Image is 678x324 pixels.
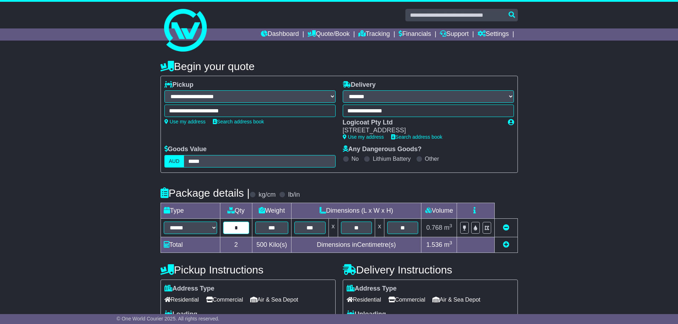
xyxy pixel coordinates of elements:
[206,294,243,305] span: Commercial
[343,134,384,140] a: Use my address
[425,155,439,162] label: Other
[347,310,386,318] label: Unloading
[288,191,300,199] label: lb/in
[432,294,480,305] span: Air & Sea Depot
[164,155,184,168] label: AUD
[161,187,250,199] h4: Package details |
[343,127,501,134] div: [STREET_ADDRESS]
[308,28,349,41] a: Quote/Book
[343,264,518,276] h4: Delivery Instructions
[164,145,207,153] label: Goods Value
[444,241,452,248] span: m
[117,316,220,322] span: © One World Courier 2025. All rights reserved.
[450,240,452,245] sup: 3
[347,285,397,293] label: Address Type
[161,264,336,276] h4: Pickup Instructions
[261,28,299,41] a: Dashboard
[358,28,390,41] a: Tracking
[352,155,359,162] label: No
[220,203,252,218] td: Qty
[257,241,267,248] span: 500
[164,81,194,89] label: Pickup
[375,218,384,237] td: x
[291,203,421,218] td: Dimensions (L x W x H)
[164,310,198,318] label: Loading
[503,241,509,248] a: Add new item
[373,155,411,162] label: Lithium Battery
[388,294,425,305] span: Commercial
[343,119,501,127] div: Logicoat Pty Ltd
[164,294,199,305] span: Residential
[220,237,252,253] td: 2
[426,241,442,248] span: 1.536
[426,224,442,231] span: 0.768
[444,224,452,231] span: m
[250,294,298,305] span: Air & Sea Depot
[343,81,376,89] label: Delivery
[164,119,206,124] a: Use my address
[391,134,442,140] a: Search address book
[252,203,291,218] td: Weight
[161,237,220,253] td: Total
[161,60,518,72] h4: Begin your quote
[440,28,469,41] a: Support
[503,224,509,231] a: Remove this item
[291,237,421,253] td: Dimensions in Centimetre(s)
[164,285,215,293] label: Address Type
[450,223,452,228] sup: 3
[347,294,381,305] span: Residential
[258,191,275,199] label: kg/cm
[213,119,264,124] a: Search address book
[252,237,291,253] td: Kilo(s)
[329,218,338,237] td: x
[161,203,220,218] td: Type
[399,28,431,41] a: Financials
[421,203,457,218] td: Volume
[478,28,509,41] a: Settings
[343,145,422,153] label: Any Dangerous Goods?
